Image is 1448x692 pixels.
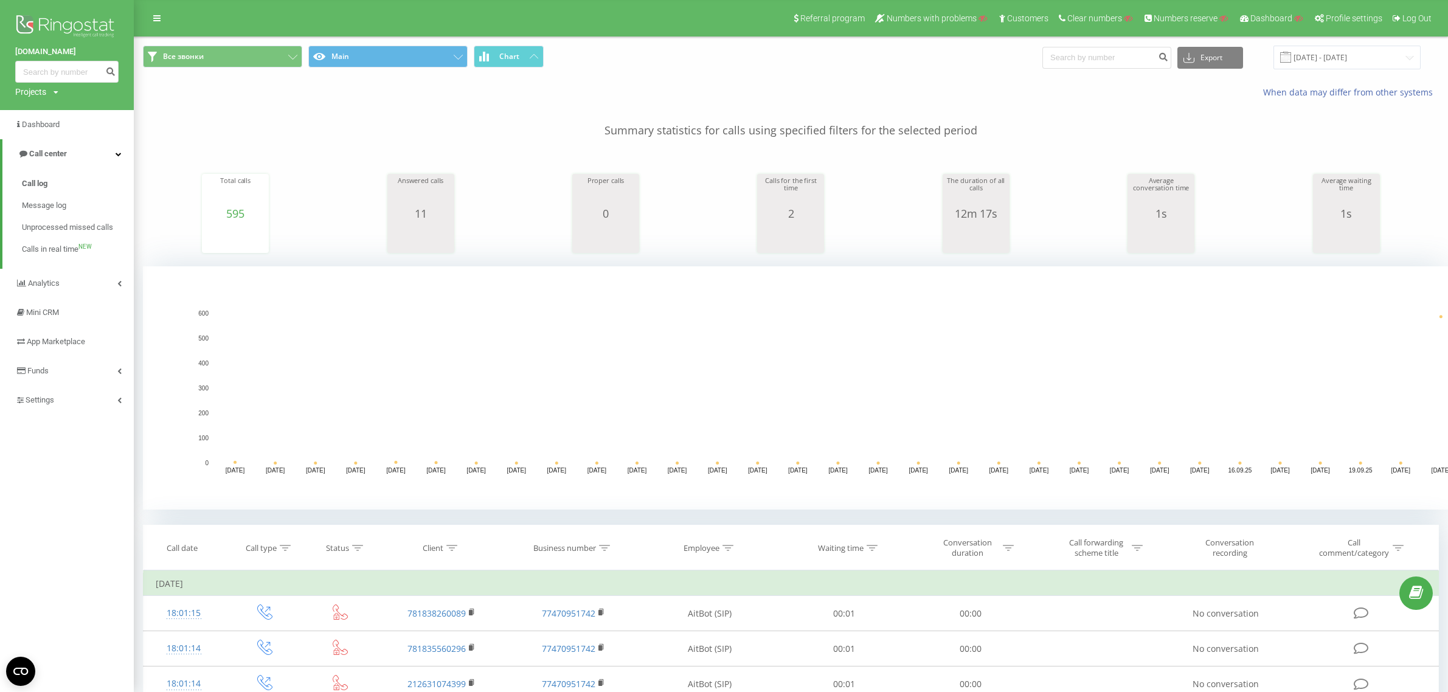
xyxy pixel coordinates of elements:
[407,607,466,619] a: 781838260089
[1402,13,1432,23] span: Log Out
[326,543,349,553] div: Status
[205,220,266,256] svg: A chart.
[887,13,977,23] span: Numbers with problems
[1131,220,1191,256] div: A chart.
[205,207,266,220] div: 595
[198,385,209,392] text: 300
[499,52,519,61] span: Chart
[1270,467,1290,474] text: [DATE]
[760,220,821,256] div: A chart.
[1177,47,1243,69] button: Export
[246,543,277,553] div: Call type
[26,308,59,317] span: Mini CRM
[266,467,285,474] text: [DATE]
[1193,643,1259,654] span: No conversation
[407,643,466,654] a: 781835560296
[1349,467,1373,474] text: 19.09.25
[390,207,451,220] div: 11
[909,467,928,474] text: [DATE]
[1070,467,1089,474] text: [DATE]
[1190,467,1210,474] text: [DATE]
[1042,47,1171,69] input: Search by number
[474,46,544,67] button: Chart
[507,467,526,474] text: [DATE]
[575,207,636,220] div: 0
[781,596,907,631] td: 00:01
[22,238,134,260] a: Calls in real timeNEW
[1311,467,1330,474] text: [DATE]
[22,178,47,190] span: Call log
[668,467,687,474] text: [DATE]
[1007,13,1048,23] span: Customers
[22,243,78,255] span: Calls in real time
[308,46,468,67] button: Main
[542,607,595,619] a: 77470951742
[156,637,212,660] div: 18:01:14
[143,46,302,67] button: Все звонки
[1391,467,1411,474] text: [DATE]
[639,631,781,666] td: AitBot (SIP)
[639,596,781,631] td: AitBot (SIP)
[1131,177,1191,207] div: Average conversation time
[29,149,67,158] span: Call center
[818,543,864,553] div: Waiting time
[907,596,1034,631] td: 00:00
[390,177,451,207] div: Answered calls
[575,220,636,256] svg: A chart.
[22,120,60,129] span: Dashboard
[386,467,406,474] text: [DATE]
[1316,220,1377,256] div: A chart.
[781,631,907,666] td: 00:01
[946,177,1006,207] div: The duration of all calls
[426,467,446,474] text: [DATE]
[26,395,54,404] span: Settings
[144,572,1439,596] td: [DATE]
[22,173,134,195] a: Call log
[868,467,888,474] text: [DATE]
[22,216,134,238] a: Unprocessed missed calls
[760,177,821,207] div: Calls for the first time
[1193,607,1259,619] span: No conversation
[143,99,1439,139] p: Summary statistics for calls using specified filters for the selected period
[946,220,1006,256] svg: A chart.
[628,467,647,474] text: [DATE]
[6,657,35,686] button: Open CMP widget
[828,467,848,474] text: [DATE]
[306,467,325,474] text: [DATE]
[542,678,595,690] a: 77470951742
[156,601,212,625] div: 18:01:15
[1263,86,1439,98] a: When data may differ from other systems
[1193,678,1259,690] span: No conversation
[15,12,119,43] img: Ringostat logo
[1154,13,1218,23] span: Numbers reserve
[708,467,727,474] text: [DATE]
[2,139,134,168] a: Call center
[466,467,486,474] text: [DATE]
[22,199,66,212] span: Message log
[575,177,636,207] div: Proper calls
[935,538,1000,558] div: Conversation duration
[587,467,607,474] text: [DATE]
[27,366,49,375] span: Funds
[167,543,198,553] div: Call date
[1064,538,1129,558] div: Call forwarding scheme title
[198,335,209,342] text: 500
[1250,13,1292,23] span: Dashboard
[22,221,113,234] span: Unprocessed missed calls
[390,220,451,256] svg: A chart.
[1318,538,1390,558] div: Call comment/category
[15,46,119,58] a: [DOMAIN_NAME]
[1316,207,1377,220] div: 1s
[346,467,365,474] text: [DATE]
[205,177,266,207] div: Total calls
[423,543,443,553] div: Client
[1110,467,1129,474] text: [DATE]
[1190,538,1269,558] div: Conversation recording
[1316,177,1377,207] div: Average waiting time
[1326,13,1382,23] span: Profile settings
[1067,13,1122,23] span: Clear numbers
